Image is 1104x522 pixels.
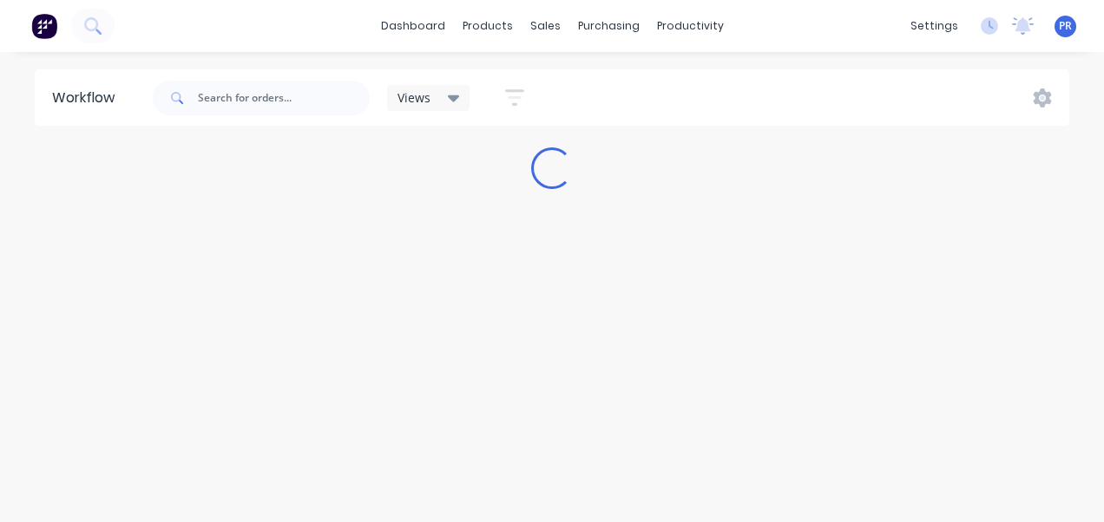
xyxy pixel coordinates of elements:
div: sales [522,13,569,39]
div: Workflow [52,88,123,108]
a: dashboard [372,13,454,39]
div: productivity [648,13,733,39]
div: settings [902,13,967,39]
div: products [454,13,522,39]
div: purchasing [569,13,648,39]
span: Views [398,88,430,107]
img: Factory [31,13,57,39]
span: PR [1059,18,1072,34]
input: Search for orders... [198,81,370,115]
